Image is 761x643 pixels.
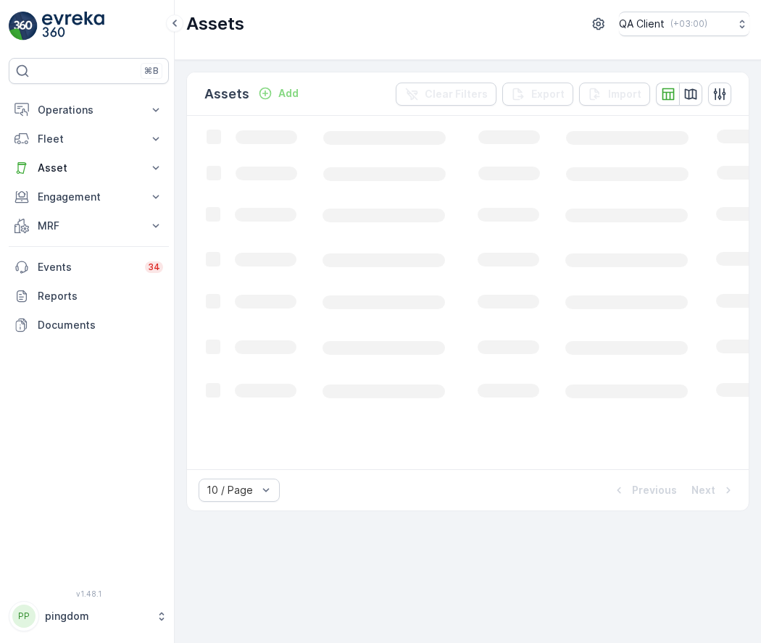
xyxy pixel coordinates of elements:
[38,132,140,146] p: Fleet
[144,65,159,77] p: ⌘B
[9,125,169,154] button: Fleet
[252,85,304,102] button: Add
[45,609,149,623] p: pingdom
[531,87,565,101] p: Export
[608,87,641,101] p: Import
[396,83,496,106] button: Clear Filters
[38,260,136,274] p: Events
[619,12,749,36] button: QA Client(+03:00)
[619,17,665,31] p: QA Client
[148,261,160,273] p: 34
[502,83,573,106] button: Export
[38,289,163,303] p: Reports
[38,219,140,233] p: MRF
[425,87,488,101] p: Clear Filters
[670,18,707,30] p: ( +03:00 )
[632,483,677,497] p: Previous
[38,318,163,332] p: Documents
[9,182,169,211] button: Engagement
[186,12,244,35] p: Assets
[579,83,650,106] button: Import
[691,483,715,497] p: Next
[9,12,38,41] img: logo
[9,211,169,240] button: MRF
[38,190,140,204] p: Engagement
[12,605,36,628] div: PP
[9,253,169,282] a: Events34
[9,96,169,125] button: Operations
[9,601,169,631] button: PPpingdom
[42,12,104,41] img: logo_light-DOdMpM7g.png
[610,482,678,499] button: Previous
[9,311,169,340] a: Documents
[9,589,169,598] span: v 1.48.1
[9,282,169,311] a: Reports
[38,103,140,117] p: Operations
[278,86,299,101] p: Add
[690,482,737,499] button: Next
[9,154,169,182] button: Asset
[204,84,249,104] p: Assets
[38,161,140,175] p: Asset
